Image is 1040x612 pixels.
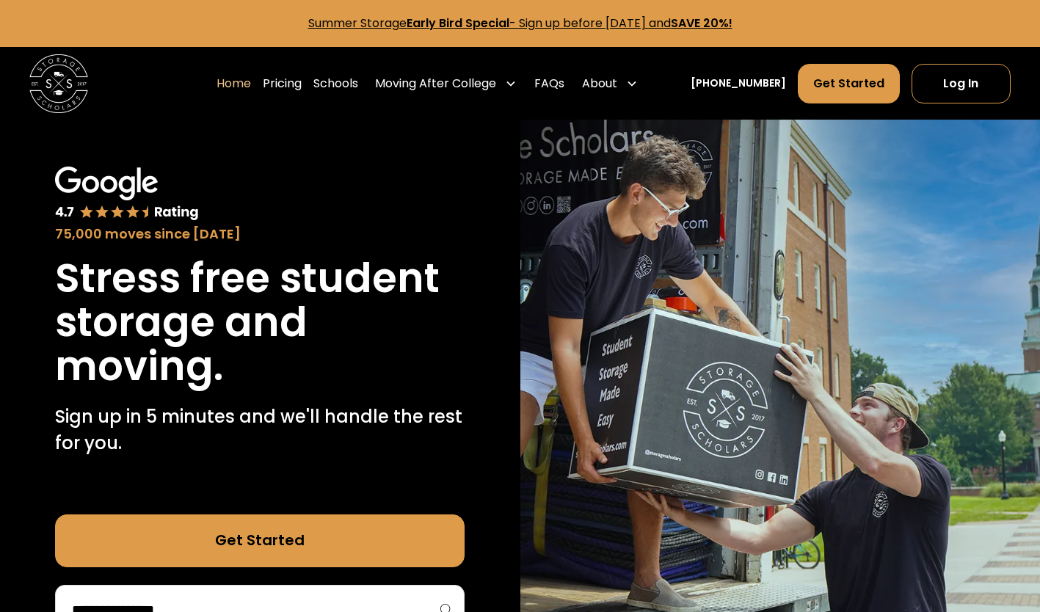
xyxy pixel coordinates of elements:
a: Log In [912,64,1011,103]
img: Storage Scholars main logo [29,54,88,113]
a: Pricing [263,63,302,104]
strong: Early Bird Special [407,15,509,32]
a: Get Started [798,64,900,103]
a: [PHONE_NUMBER] [691,76,786,91]
h1: Stress free student storage and moving. [55,256,465,389]
strong: SAVE 20%! [671,15,732,32]
a: FAQs [534,63,564,104]
p: Sign up in 5 minutes and we'll handle the rest for you. [55,404,465,456]
a: Schools [313,63,358,104]
div: 75,000 moves since [DATE] [55,225,465,244]
a: Summer StorageEarly Bird Special- Sign up before [DATE] andSAVE 20%! [308,15,732,32]
div: About [576,63,644,104]
div: About [582,75,617,92]
a: home [29,54,88,113]
a: Get Started [55,514,465,567]
img: Google 4.7 star rating [55,167,198,222]
div: Moving After College [375,75,496,92]
div: Moving After College [369,63,523,104]
a: Home [217,63,251,104]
